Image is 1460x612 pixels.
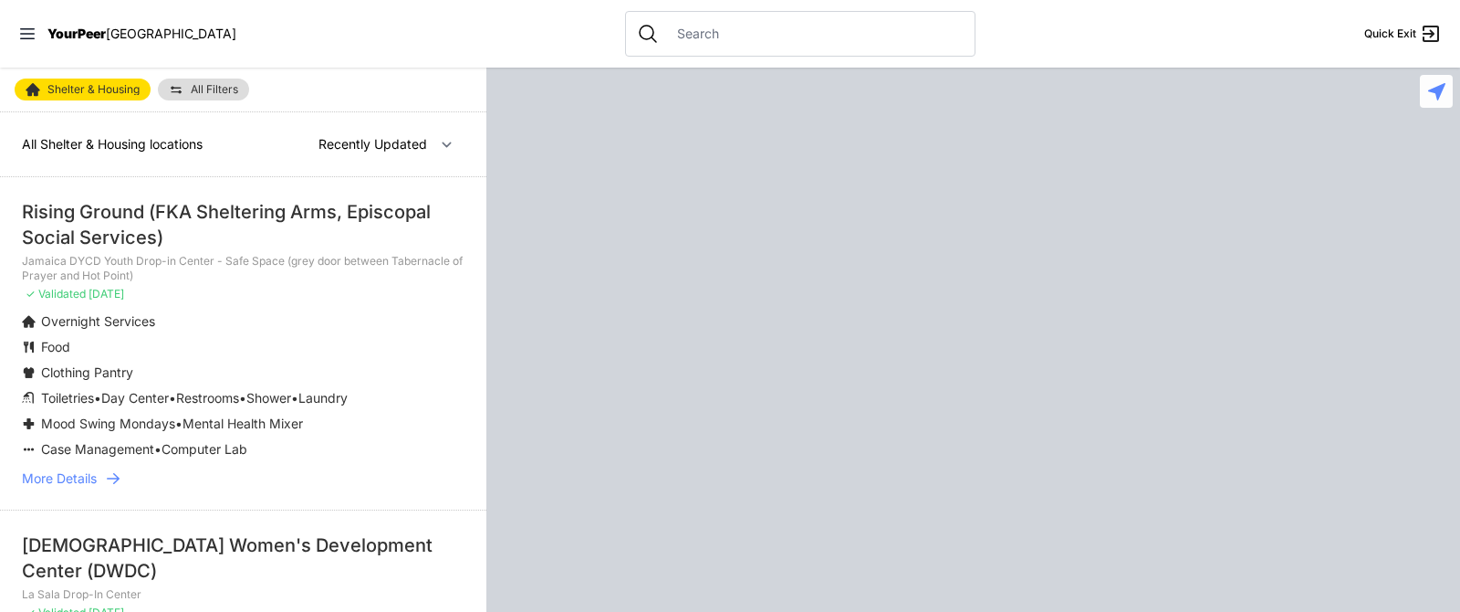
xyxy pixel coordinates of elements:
span: Shelter & Housing [47,84,140,95]
span: YourPeer [47,26,106,41]
span: Mood Swing Mondays [41,416,175,431]
span: Clothing Pantry [41,364,133,380]
span: All Filters [191,84,238,95]
span: Case Management [41,441,154,457]
span: Day Center [101,390,169,406]
span: [GEOGRAPHIC_DATA] [106,26,236,41]
span: More Details [22,470,97,488]
span: Laundry [298,390,348,406]
span: Overnight Services [41,313,155,329]
a: Shelter & Housing [15,79,151,100]
span: • [169,390,176,406]
span: Food [41,339,70,354]
span: • [291,390,298,406]
span: All Shelter & Housing locations [22,136,203,152]
span: Restrooms [176,390,239,406]
span: ✓ Validated [26,287,86,301]
span: Computer Lab [162,441,247,457]
div: [DEMOGRAPHIC_DATA] Women's Development Center (DWDC) [22,533,464,584]
span: • [175,416,182,431]
div: Rising Ground (FKA Sheltering Arms, Episcopal Social Services) [22,199,464,250]
span: Shower [246,390,291,406]
span: • [154,441,162,457]
span: • [94,390,101,406]
a: Quick Exit [1364,23,1442,45]
a: More Details [22,470,464,488]
span: Toiletries [41,390,94,406]
span: Quick Exit [1364,26,1416,41]
span: • [239,390,246,406]
a: All Filters [158,79,249,100]
p: Jamaica DYCD Youth Drop-in Center - Safe Space (grey door between Tabernacle of Prayer and Hot Po... [22,254,464,283]
input: Search [666,25,964,43]
span: Mental Health Mixer [182,416,303,431]
a: YourPeer[GEOGRAPHIC_DATA] [47,28,236,39]
p: La Sala Drop-In Center [22,587,464,602]
span: [DATE] [89,287,124,301]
